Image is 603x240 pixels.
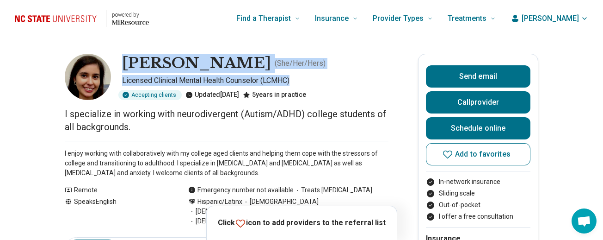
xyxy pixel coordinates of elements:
li: Sliding scale [426,189,530,198]
p: ( She/Her/Hers ) [275,58,326,69]
li: I offer a free consultation [426,212,530,221]
span: Treatments [448,12,486,25]
button: [PERSON_NAME] [511,13,588,24]
span: Hispanic/Latinx [197,197,242,207]
span: Provider Types [373,12,424,25]
span: [DEMOGRAPHIC_DATA] [188,207,265,216]
li: Out-of-pocket [426,200,530,210]
div: Emergency number not available [188,185,294,195]
a: Schedule online [426,117,530,139]
span: [PERSON_NAME] [522,13,579,24]
div: Remote [65,185,170,195]
h1: [PERSON_NAME] [122,54,271,73]
span: [DEMOGRAPHIC_DATA] ally [188,216,276,226]
div: Speaks English [65,197,170,226]
button: Callprovider [426,91,530,114]
button: Add to favorites [426,143,530,165]
div: Updated [DATE] [185,90,239,100]
div: 5 years in practice [243,90,306,100]
div: Accepting clients [118,90,182,100]
span: Insurance [315,12,349,25]
span: Add to favorites [455,151,511,158]
p: I specialize in working with neurodivergent (Autism/ADHD) college students of all backgrounds. [65,107,388,133]
img: Osly Galobardi, Licensed Clinical Mental Health Counselor (LCMHC) [65,54,111,100]
ul: Payment options [426,177,530,221]
span: Find a Therapist [236,12,291,25]
li: In-network insurance [426,177,530,187]
span: [DEMOGRAPHIC_DATA] [242,197,319,207]
p: powered by [112,11,149,19]
a: Home page [15,4,149,33]
button: Send email [426,65,530,88]
p: Click icon to add providers to the referral list [218,217,386,229]
p: I enjoy working with collaboratively with my college aged clients and helping them cope with the ... [65,149,388,178]
span: Treats [MEDICAL_DATA] [294,185,372,195]
p: Licensed Clinical Mental Health Counselor (LCMHC) [122,75,388,86]
div: Open chat [572,208,597,234]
